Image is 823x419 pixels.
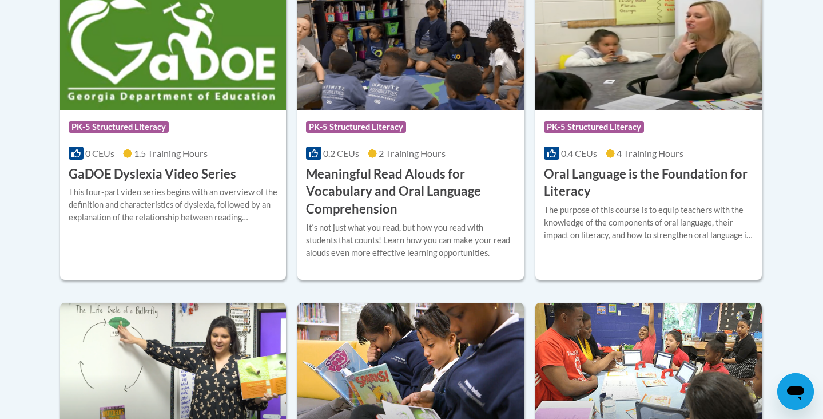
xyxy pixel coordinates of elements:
[69,121,169,133] span: PK-5 Structured Literacy
[134,148,208,159] span: 1.5 Training Hours
[777,373,814,410] iframe: Button to launch messaging window
[544,204,753,242] div: The purpose of this course is to equip teachers with the knowledge of the components of oral lang...
[85,148,114,159] span: 0 CEUs
[379,148,446,159] span: 2 Training Hours
[544,121,644,133] span: PK-5 Structured Literacy
[69,165,236,183] h3: GaDOE Dyslexia Video Series
[544,165,753,201] h3: Oral Language is the Foundation for Literacy
[69,186,278,224] div: This four-part video series begins with an overview of the definition and characteristics of dysl...
[561,148,597,159] span: 0.4 CEUs
[306,121,406,133] span: PK-5 Structured Literacy
[323,148,359,159] span: 0.2 CEUs
[306,165,515,218] h3: Meaningful Read Alouds for Vocabulary and Oral Language Comprehension
[306,222,515,259] div: Itʹs not just what you read, but how you read with students that counts! Learn how you can make y...
[617,148,683,159] span: 4 Training Hours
